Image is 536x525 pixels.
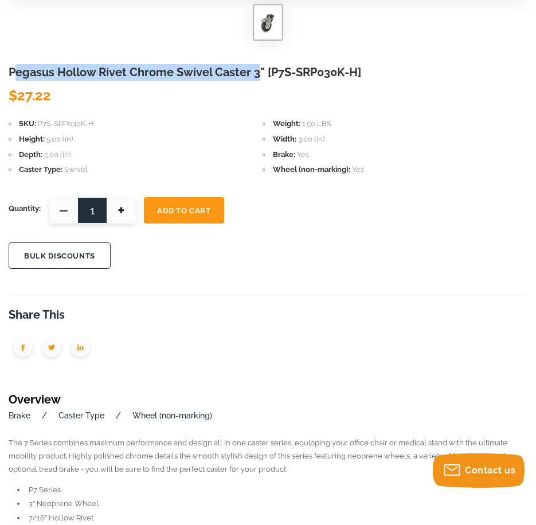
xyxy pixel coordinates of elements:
span: Quantity [9,197,41,220]
li: 3" Neoprene Wheel [26,497,527,510]
span: Yes [352,165,364,174]
li: P7 Series [26,484,527,496]
h3: Share This [9,307,527,323]
span: P7S-SRP030K-H [38,119,94,128]
a: Caster Type [58,411,104,420]
span: Add To Cart [157,206,210,215]
span: 5.00 (in) [44,150,71,159]
li: 7/16" Hollow Rivet [26,512,527,524]
a: / [116,411,121,420]
span: $27.22 [9,87,51,104]
img: group-1951.png [66,335,95,363]
span: 5.00 (in) [46,135,73,143]
img: group-1949.png [37,335,66,363]
a: Wheel (non-marking) [132,411,212,420]
span: — [49,197,78,224]
span: + [107,197,135,224]
span: Depth [19,150,42,159]
span: Brake [273,150,295,159]
span: 3.00 (in) [298,135,324,143]
button: Add To Cart [144,197,224,224]
button: BULK DISCOUNTS [9,242,111,269]
a: Overview [9,393,61,406]
p: The 7 Series combines maximum performance and design all in one caster series, equipping your off... [9,437,527,476]
span: Swivel [64,165,88,174]
img: group-1950.png [9,335,37,363]
span: Yes [297,150,309,159]
a: Brake [9,411,30,420]
span: Wheel (non-marking) [273,165,350,174]
span: Caster Type [19,165,62,174]
span: Contact us [465,465,515,476]
button: Contact us [433,453,525,488]
span: 1.50 LBS [302,119,331,128]
a: / [42,411,47,420]
span: Width [273,135,296,143]
span: SKU [19,119,36,128]
h1: Pegasus Hollow Rivet Chrome Swivel Caster 3" [P7S-SRP030K-H] [9,64,527,81]
span: Weight [273,119,300,128]
img: Pegasus Hollow Rivet Chrome Swivel Caster 3" [P7S-SRP030K-H] [260,11,276,34]
span: Height [19,135,45,143]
